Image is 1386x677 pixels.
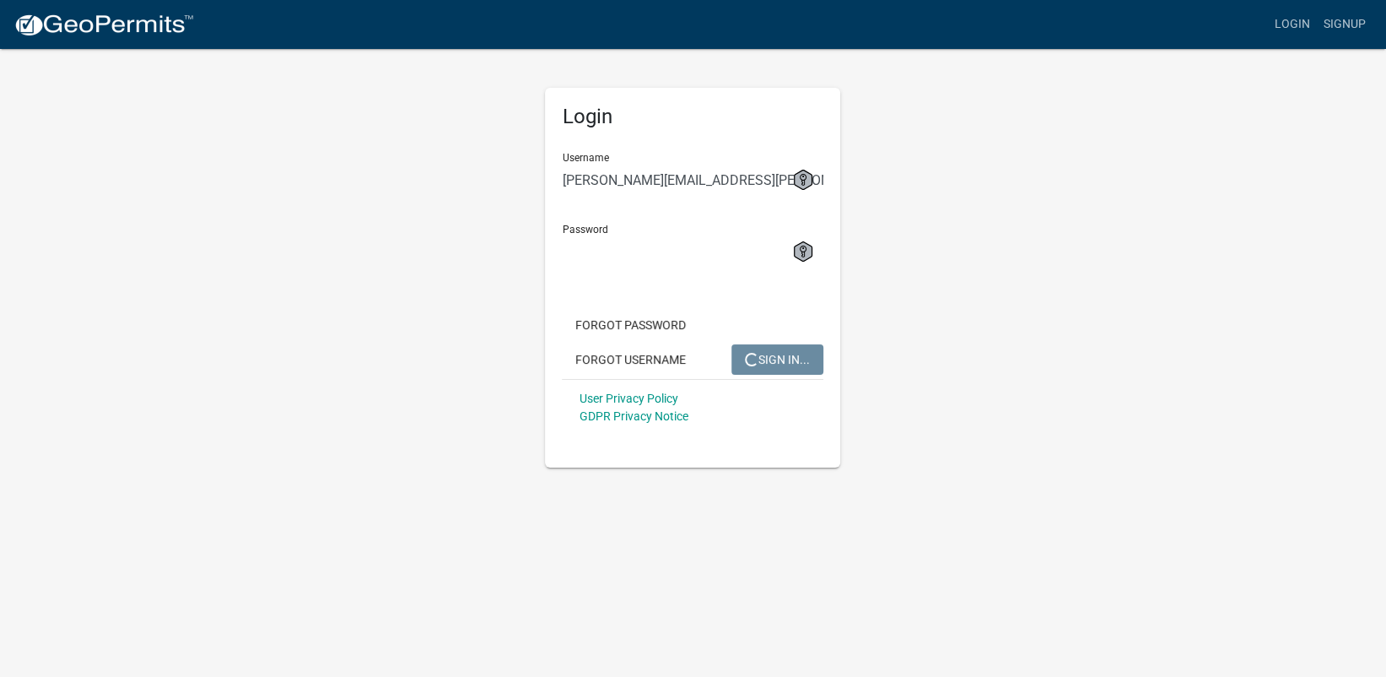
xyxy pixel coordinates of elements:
[562,105,823,129] h5: Login
[1268,8,1317,41] a: Login
[562,310,699,340] button: Forgot Password
[562,344,699,375] button: Forgot Username
[731,344,823,375] button: SIGN IN...
[579,409,688,423] a: GDPR Privacy Notice
[1317,8,1373,41] a: Signup
[579,392,677,405] a: User Privacy Policy
[745,352,810,366] span: SIGN IN...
